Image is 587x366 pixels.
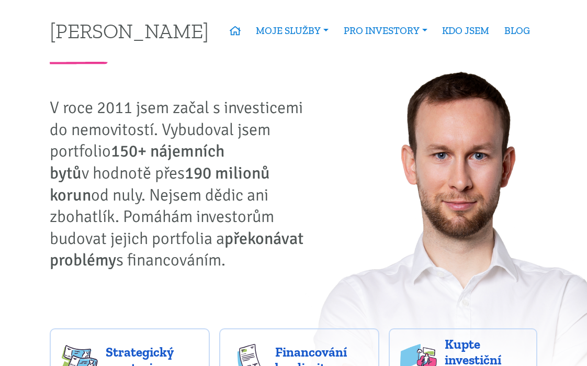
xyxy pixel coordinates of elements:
[50,20,209,41] a: [PERSON_NAME]
[249,19,336,43] a: MOJE SLUŽBY
[50,163,270,205] strong: 190 milionů korun
[50,141,224,183] strong: 150+ nájemních bytů
[50,97,329,271] p: V roce 2011 jsem začal s investicemi do nemovitostí. Vybudoval jsem portfolio v hodnotě přes od n...
[435,19,497,43] a: KDO JSEM
[50,228,303,271] strong: překonávat problémy
[336,19,435,43] a: PRO INVESTORY
[497,19,538,43] a: BLOG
